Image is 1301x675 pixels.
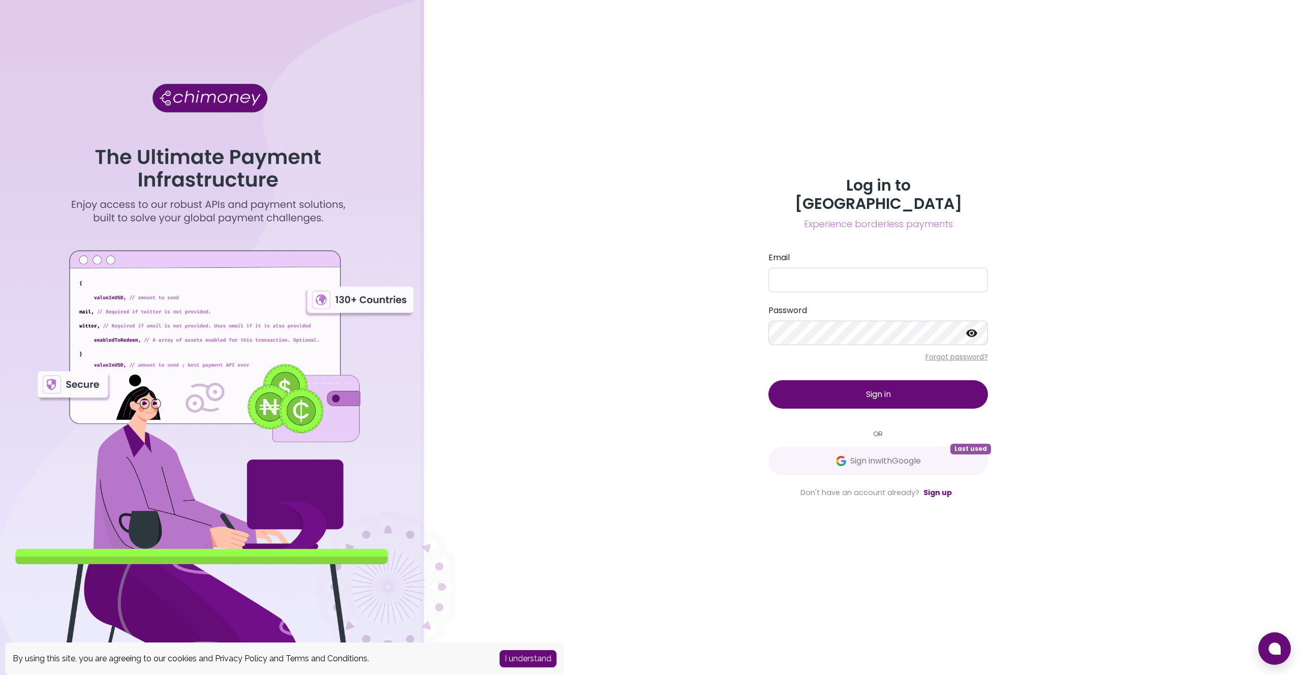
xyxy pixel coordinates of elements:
a: Terms and Conditions [286,654,367,663]
span: Experience borderless payments [768,217,988,231]
button: Sign in [768,380,988,409]
button: Open chat window [1258,632,1291,665]
button: GoogleSign inwithGoogleLast used [768,447,988,475]
p: Forgot password? [768,352,988,362]
span: Don't have an account already? [800,487,919,498]
img: Google [836,456,846,466]
small: OR [768,429,988,439]
label: Password [768,304,988,317]
h3: Log in to [GEOGRAPHIC_DATA] [768,176,988,213]
span: Sign in [866,388,891,400]
button: Accept cookies [500,650,556,667]
label: Email [768,252,988,264]
span: Last used [950,444,991,454]
span: Sign in with Google [850,455,921,467]
div: By using this site, you are agreeing to our cookies and and . [13,653,484,665]
a: Sign up [923,487,952,498]
a: Privacy Policy [215,654,267,663]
